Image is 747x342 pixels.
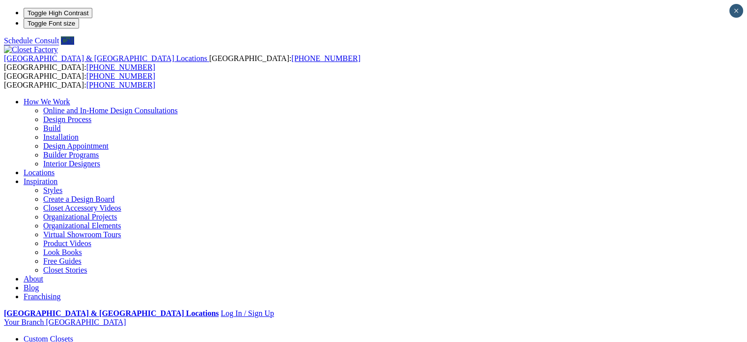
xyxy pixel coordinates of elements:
[43,159,100,168] a: Interior Designers
[43,257,82,265] a: Free Guides
[86,72,155,80] a: [PHONE_NUMBER]
[4,309,219,317] a: [GEOGRAPHIC_DATA] & [GEOGRAPHIC_DATA] Locations
[291,54,360,62] a: [PHONE_NUMBER]
[43,142,109,150] a: Design Appointment
[4,318,44,326] span: Your Branch
[24,275,43,283] a: About
[43,106,178,115] a: Online and In-Home Design Consultations
[24,168,55,177] a: Locations
[43,133,79,141] a: Installation
[46,318,126,326] span: [GEOGRAPHIC_DATA]
[221,309,274,317] a: Log In / Sign Up
[43,239,91,248] a: Product Videos
[43,213,117,221] a: Organizational Projects
[729,4,743,18] button: Close
[43,248,82,256] a: Look Books
[4,72,155,89] span: [GEOGRAPHIC_DATA]: [GEOGRAPHIC_DATA]:
[4,318,126,326] a: Your Branch [GEOGRAPHIC_DATA]
[24,177,57,186] a: Inspiration
[28,20,75,27] span: Toggle Font size
[43,230,121,239] a: Virtual Showroom Tours
[4,54,360,71] span: [GEOGRAPHIC_DATA]: [GEOGRAPHIC_DATA]:
[24,18,79,29] button: Toggle Font size
[43,115,91,124] a: Design Process
[43,204,121,212] a: Closet Accessory Videos
[43,195,114,203] a: Create a Design Board
[4,54,207,62] span: [GEOGRAPHIC_DATA] & [GEOGRAPHIC_DATA] Locations
[24,283,39,292] a: Blog
[28,9,88,17] span: Toggle High Contrast
[4,36,59,45] a: Schedule Consult
[4,45,58,54] img: Closet Factory
[61,36,74,45] a: Call
[24,292,61,301] a: Franchising
[43,186,62,194] a: Styles
[43,124,61,132] a: Build
[43,151,99,159] a: Builder Programs
[4,54,209,62] a: [GEOGRAPHIC_DATA] & [GEOGRAPHIC_DATA] Locations
[86,81,155,89] a: [PHONE_NUMBER]
[24,97,70,106] a: How We Work
[43,266,87,274] a: Closet Stories
[86,63,155,71] a: [PHONE_NUMBER]
[24,8,92,18] button: Toggle High Contrast
[43,221,121,230] a: Organizational Elements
